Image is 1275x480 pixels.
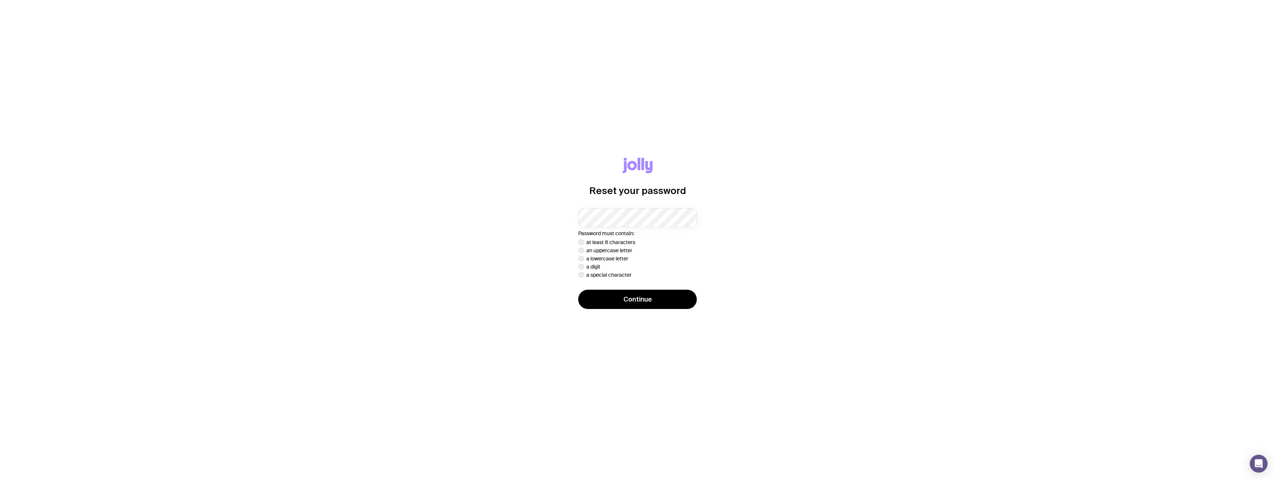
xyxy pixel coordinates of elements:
p: a lowercase letter [586,256,628,262]
p: at least 8 characters [586,239,635,245]
h1: Reset your password [589,185,686,196]
span: Continue [623,295,652,304]
p: a special character [586,272,632,278]
p: an uppercase letter [586,247,632,253]
button: Continue [578,290,697,309]
p: a digit [586,264,600,270]
p: Password must contain: [578,230,697,236]
div: Open Intercom Messenger [1250,455,1268,473]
